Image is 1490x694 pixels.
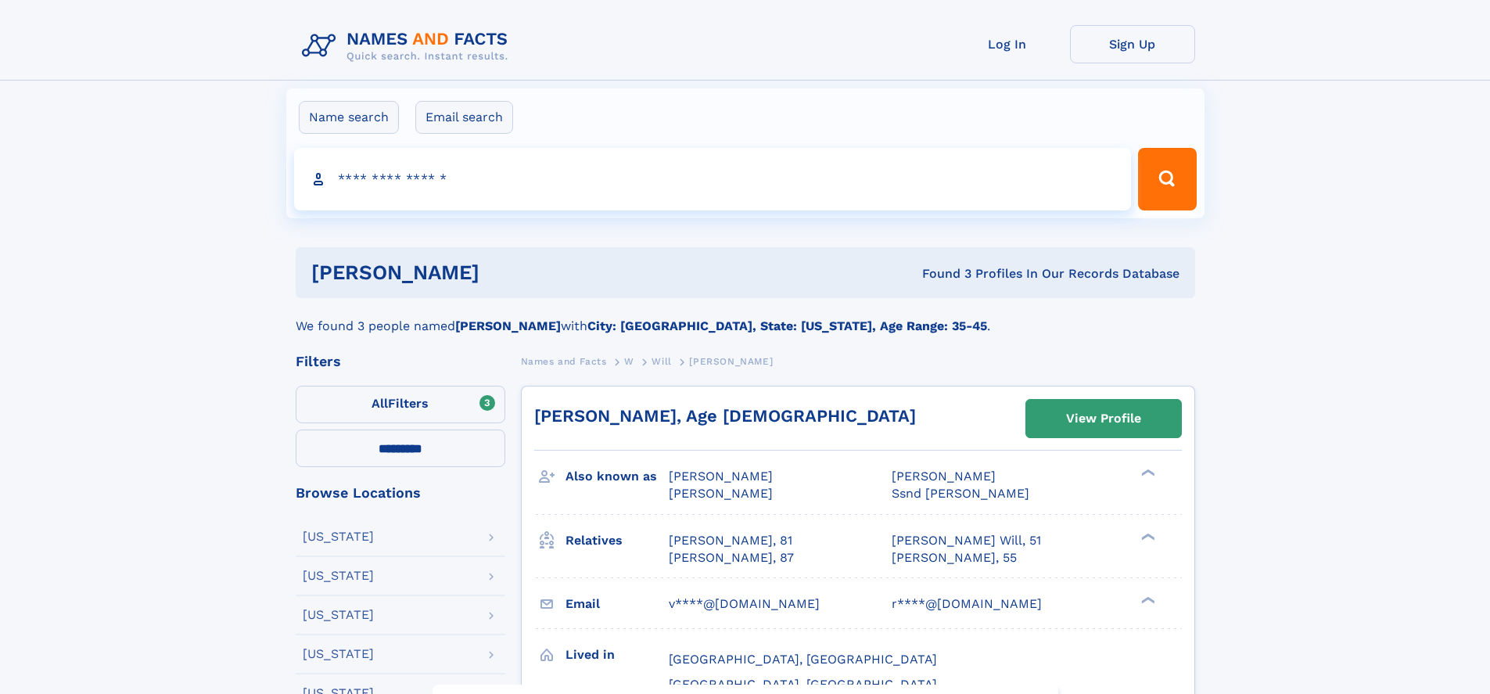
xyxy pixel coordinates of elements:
[669,652,937,667] span: [GEOGRAPHIC_DATA], [GEOGRAPHIC_DATA]
[296,354,505,369] div: Filters
[565,527,669,554] h3: Relatives
[669,532,792,549] a: [PERSON_NAME], 81
[303,609,374,621] div: [US_STATE]
[669,469,773,484] span: [PERSON_NAME]
[689,356,773,367] span: [PERSON_NAME]
[303,530,374,543] div: [US_STATE]
[892,486,1029,501] span: Ssnd [PERSON_NAME]
[892,532,1041,549] a: [PERSON_NAME] Will, 51
[652,351,671,371] a: Will
[945,25,1070,63] a: Log In
[565,591,669,617] h3: Email
[294,148,1132,210] input: search input
[892,549,1017,566] a: [PERSON_NAME], 55
[296,298,1195,336] div: We found 3 people named with .
[1070,25,1195,63] a: Sign Up
[1137,531,1156,541] div: ❯
[624,351,634,371] a: W
[565,642,669,668] h3: Lived in
[455,318,561,333] b: [PERSON_NAME]
[652,356,671,367] span: Will
[311,263,701,282] h1: [PERSON_NAME]
[296,486,505,500] div: Browse Locations
[521,351,607,371] a: Names and Facts
[669,677,937,692] span: [GEOGRAPHIC_DATA], [GEOGRAPHIC_DATA]
[1137,595,1156,605] div: ❯
[624,356,634,367] span: W
[565,463,669,490] h3: Also known as
[1138,148,1196,210] button: Search Button
[587,318,987,333] b: City: [GEOGRAPHIC_DATA], State: [US_STATE], Age Range: 35-45
[1137,468,1156,478] div: ❯
[669,549,794,566] a: [PERSON_NAME], 87
[669,486,773,501] span: [PERSON_NAME]
[303,570,374,582] div: [US_STATE]
[296,386,505,423] label: Filters
[534,406,916,426] a: [PERSON_NAME], Age [DEMOGRAPHIC_DATA]
[892,469,996,484] span: [PERSON_NAME]
[296,25,521,67] img: Logo Names and Facts
[1026,400,1181,437] a: View Profile
[299,101,399,134] label: Name search
[303,648,374,660] div: [US_STATE]
[701,265,1179,282] div: Found 3 Profiles In Our Records Database
[415,101,513,134] label: Email search
[1066,401,1141,437] div: View Profile
[372,396,388,411] span: All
